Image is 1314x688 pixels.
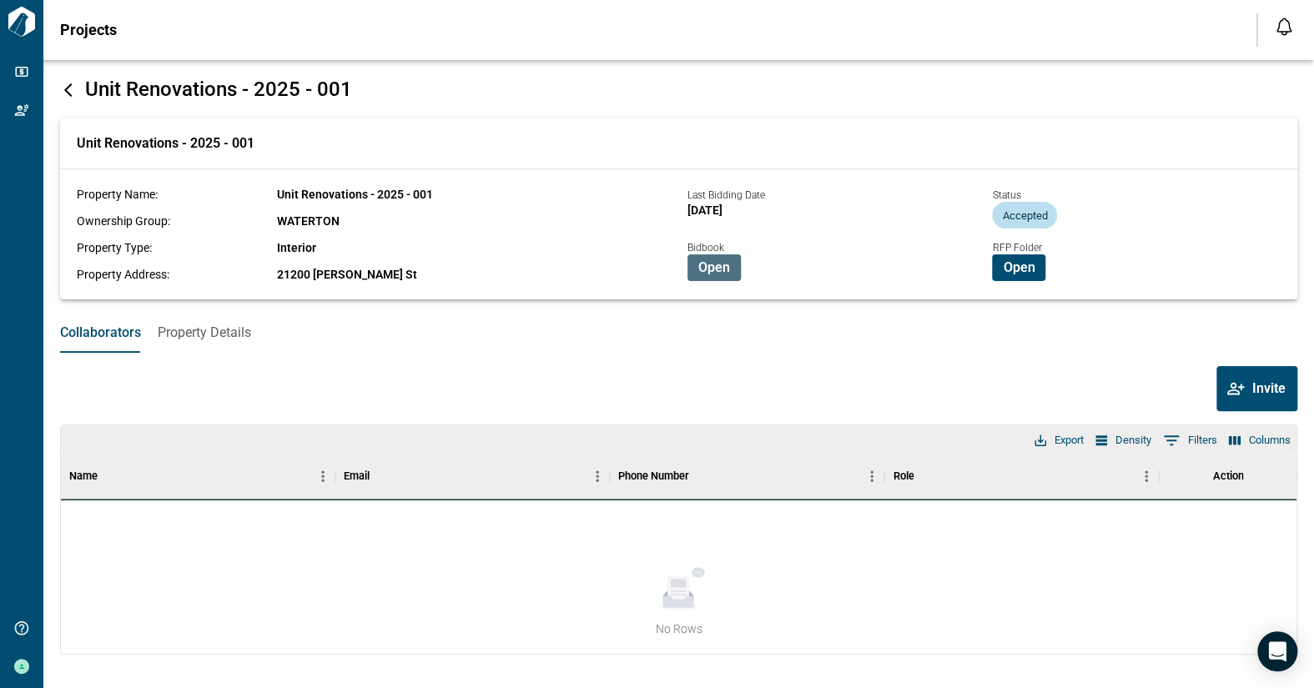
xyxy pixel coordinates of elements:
[77,241,152,254] span: Property Type:
[1030,429,1088,451] button: Export
[277,188,433,201] span: Unit Renovations - 2025 - 001
[992,242,1041,254] span: RFP Folder
[859,464,884,489] button: Menu
[98,465,121,488] button: Sort
[893,453,914,500] div: Role
[1212,453,1243,500] div: Action
[1134,464,1159,489] button: Menu
[1159,427,1221,454] button: Show filters
[60,22,117,38] span: Projects
[335,453,610,500] div: Email
[85,78,352,101] span: Unit Renovations - 2025 - 001
[914,465,937,488] button: Sort
[585,464,610,489] button: Menu
[689,465,712,488] button: Sort
[61,453,335,500] div: Name
[1225,429,1295,451] button: Select columns
[992,254,1045,281] button: Open
[277,241,316,254] span: Interior
[60,324,141,341] span: Collaborators
[655,620,702,637] span: No Rows
[310,464,335,489] button: Menu
[1091,429,1155,451] button: Density
[69,453,98,500] div: Name
[687,254,741,281] button: Open
[344,453,370,500] div: Email
[618,453,689,500] div: Phone Number
[687,242,724,254] span: Bidbook
[77,268,169,281] span: Property Address:
[1252,380,1286,397] span: Invite
[610,453,884,500] div: Phone Number
[1159,453,1296,500] div: Action
[687,189,765,201] span: Last Bidding Date
[687,203,722,217] span: [DATE]
[77,188,158,201] span: Property Name:
[277,214,340,228] span: WATERTON
[277,268,417,281] span: 21200 [PERSON_NAME] St
[1216,366,1297,411] button: Invite
[77,214,170,228] span: Ownership Group:
[158,324,251,341] span: Property Details
[77,135,254,152] span: Unit Renovations - 2025 - 001
[43,313,1314,353] div: base tabs
[992,189,1020,201] span: Status
[370,465,393,488] button: Sort
[992,209,1057,222] span: Accepted
[884,453,1159,500] div: Role
[687,259,741,274] a: Open
[992,259,1045,274] a: Open
[1003,259,1035,276] span: Open
[1257,631,1297,671] div: Open Intercom Messenger
[1271,13,1297,40] button: Open notification feed
[698,259,730,276] span: Open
